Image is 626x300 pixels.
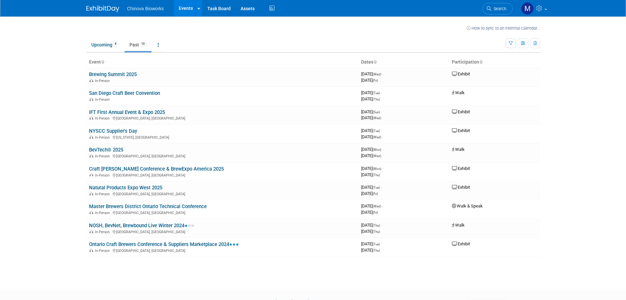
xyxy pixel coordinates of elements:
span: Walk & Speak [452,204,483,208]
span: (Wed) [373,205,381,208]
span: [DATE] [361,210,378,215]
span: Exhibit [452,128,470,133]
span: Walk [452,90,465,95]
span: In-Person [95,79,112,83]
span: (Tue) [373,91,380,95]
div: [GEOGRAPHIC_DATA], [GEOGRAPHIC_DATA] [89,248,356,253]
span: Exhibit [452,241,470,246]
span: - [381,241,382,246]
span: (Thu) [373,224,380,227]
span: (Tue) [373,242,380,246]
span: In-Person [95,97,112,102]
span: [DATE] [361,229,380,234]
span: (Mon) [373,148,381,151]
a: IFT First Annual Event & Expo 2025 [89,109,165,115]
span: (Sun) [373,110,380,114]
span: [DATE] [361,96,380,101]
span: [DATE] [361,191,378,196]
span: In-Person [95,249,112,253]
div: [GEOGRAPHIC_DATA], [GEOGRAPHIC_DATA] [89,153,356,158]
a: Sort by Start Date [373,59,377,65]
span: (Fri) [373,79,378,82]
img: In-Person Event [89,230,93,233]
a: NYSCC Supplier's Day [89,128,137,134]
a: Past10 [125,39,151,51]
img: ExhibitDay [86,6,119,12]
div: [GEOGRAPHIC_DATA], [GEOGRAPHIC_DATA] [89,229,356,234]
span: (Tue) [373,186,380,189]
a: Search [482,3,513,14]
img: In-Person Event [89,79,93,82]
span: [DATE] [361,109,382,114]
img: In-Person Event [89,116,93,120]
span: In-Person [95,154,112,158]
span: (Mon) [373,167,381,171]
th: Event [86,57,359,68]
th: Dates [359,57,449,68]
span: [DATE] [361,172,380,177]
span: - [381,223,382,228]
span: Walk [452,223,465,228]
span: (Wed) [373,116,381,120]
span: 4 [113,41,118,46]
a: Master Brewers District Ontario Technical Conference [89,204,207,209]
span: [DATE] [361,241,382,246]
span: - [381,109,382,114]
th: Participation [449,57,540,68]
a: Upcoming4 [86,39,123,51]
span: In-Person [95,173,112,177]
span: (Thu) [373,249,380,252]
img: In-Person Event [89,211,93,214]
a: Sort by Event Name [101,59,104,65]
img: In-Person Event [89,249,93,252]
a: Sort by Participation Type [479,59,482,65]
span: (Wed) [373,72,381,76]
span: [DATE] [361,128,382,133]
a: BevTech® 2025 [89,147,123,153]
span: [DATE] [361,153,381,158]
img: In-Person Event [89,173,93,177]
span: - [382,147,383,152]
img: In-Person Event [89,97,93,101]
span: In-Person [95,192,112,196]
span: - [381,185,382,190]
img: In-Person Event [89,192,93,195]
span: In-Person [95,230,112,234]
span: (Thu) [373,173,380,177]
span: (Fri) [373,192,378,196]
span: [DATE] [361,223,382,228]
span: - [381,128,382,133]
div: [GEOGRAPHIC_DATA], [GEOGRAPHIC_DATA] [89,115,356,121]
span: [DATE] [361,185,382,190]
span: Exhibit [452,185,470,190]
a: ​​Brewing Summit 2025 [89,71,137,77]
a: San Diego Craft Beer Convention [89,90,160,96]
span: In-Person [95,116,112,121]
span: In-Person [95,211,112,215]
span: Search [491,6,506,11]
a: NOSH, BevNet, Brewbound Live Winter 2024 [89,223,194,229]
a: Ontario Craft Brewers Conference & Suppliers Marketplace 2024 [89,241,239,247]
span: (Wed) [373,154,381,158]
a: Craft [PERSON_NAME] Conference & BrewExpo America 2025 [89,166,224,172]
span: (Thu) [373,97,380,101]
span: - [382,166,383,171]
span: - [382,71,383,76]
span: [DATE] [361,147,383,152]
div: [GEOGRAPHIC_DATA], [GEOGRAPHIC_DATA] [89,191,356,196]
div: [GEOGRAPHIC_DATA], [GEOGRAPHIC_DATA] [89,210,356,215]
span: [DATE] [361,71,383,76]
span: [DATE] [361,90,382,95]
a: Natural Products Expo West 2025 [89,185,162,191]
span: Chinova Bioworks [127,6,164,11]
span: Exhibit [452,71,470,76]
span: [DATE] [361,134,381,139]
span: [DATE] [361,115,381,120]
img: Marcus Brown [521,2,534,15]
a: How to sync to an external calendar... [467,26,540,31]
span: [DATE] [361,248,380,253]
span: [DATE] [361,166,383,171]
span: [DATE] [361,204,383,208]
span: Exhibit [452,166,470,171]
span: (Tue) [373,129,380,133]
